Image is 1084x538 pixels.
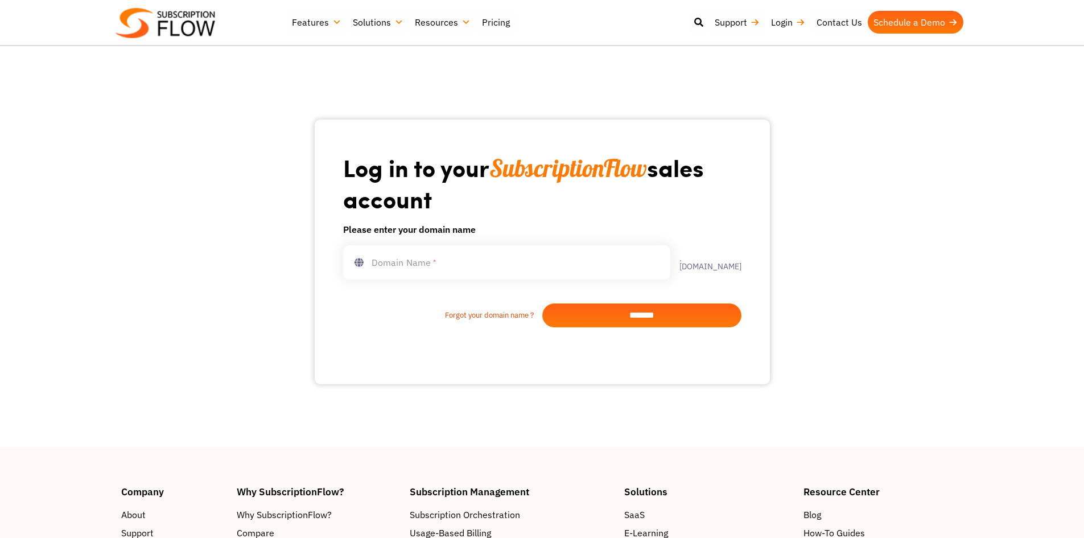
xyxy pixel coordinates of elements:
[410,508,520,521] span: Subscription Orchestration
[237,508,332,521] span: Why SubscriptionFlow?
[410,487,613,496] h4: Subscription Management
[121,508,226,521] a: About
[343,223,741,236] h6: Please enter your domain name
[116,8,215,38] img: Subscriptionflow
[347,11,409,34] a: Solutions
[765,11,811,34] a: Login
[709,11,765,34] a: Support
[624,508,645,521] span: SaaS
[670,254,741,270] label: .[DOMAIN_NAME]
[803,487,963,496] h4: Resource Center
[121,487,226,496] h4: Company
[286,11,347,34] a: Features
[343,310,542,321] a: Forgot your domain name ?
[803,508,821,521] span: Blog
[803,508,963,521] a: Blog
[409,11,476,34] a: Resources
[476,11,516,34] a: Pricing
[121,508,146,521] span: About
[237,487,398,496] h4: Why SubscriptionFlow?
[489,153,647,183] span: SubscriptionFlow
[624,508,792,521] a: SaaS
[868,11,963,34] a: Schedule a Demo
[410,508,613,521] a: Subscription Orchestration
[624,487,792,496] h4: Solutions
[343,153,741,213] h1: Log in to your sales account
[811,11,868,34] a: Contact Us
[237,508,398,521] a: Why SubscriptionFlow?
